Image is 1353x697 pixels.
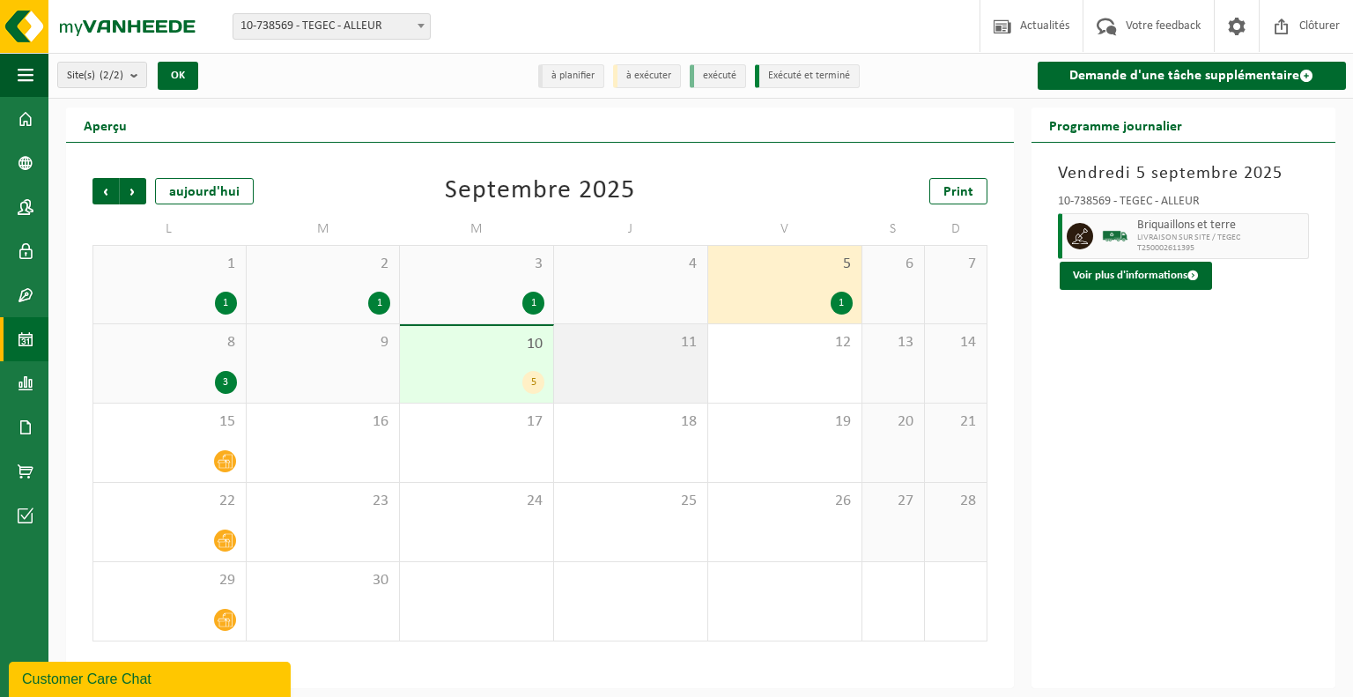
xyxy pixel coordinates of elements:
span: 24 [409,492,544,511]
div: aujourd'hui [155,178,254,204]
span: 23 [255,492,391,511]
td: M [247,213,401,245]
td: S [862,213,925,245]
span: 25 [563,492,699,511]
li: à exécuter [613,64,681,88]
span: 21 [934,412,978,432]
span: 13 [871,333,915,352]
iframe: chat widget [9,658,294,697]
span: 14 [934,333,978,352]
button: Voir plus d'informations [1060,262,1212,290]
span: 8 [102,333,237,352]
span: 5 [717,255,853,274]
span: 22 [102,492,237,511]
span: 29 [102,571,237,590]
div: Septembre 2025 [445,178,635,204]
div: 5 [522,371,544,394]
span: Site(s) [67,63,123,89]
span: 10-738569 - TEGEC - ALLEUR [233,14,430,39]
span: 28 [934,492,978,511]
div: 10-738569 - TEGEC - ALLEUR [1058,196,1309,213]
li: exécuté [690,64,746,88]
span: 1 [102,255,237,274]
li: à planifier [538,64,604,88]
a: Print [929,178,987,204]
span: Suivant [120,178,146,204]
div: 3 [215,371,237,394]
td: M [400,213,554,245]
span: 10-738569 - TEGEC - ALLEUR [233,13,431,40]
span: Print [943,185,973,199]
div: 1 [522,292,544,315]
span: 12 [717,333,853,352]
a: Demande d'une tâche supplémentaire [1038,62,1346,90]
h2: Aperçu [66,108,144,142]
div: 1 [215,292,237,315]
span: 27 [871,492,915,511]
h3: Vendredi 5 septembre 2025 [1058,160,1309,187]
span: 7 [934,255,978,274]
span: 19 [717,412,853,432]
span: 30 [255,571,391,590]
td: D [925,213,987,245]
span: Précédent [92,178,119,204]
img: BL-SO-LV [1102,223,1128,249]
span: 3 [409,255,544,274]
span: T250002611395 [1137,243,1304,254]
span: 18 [563,412,699,432]
span: 17 [409,412,544,432]
td: J [554,213,708,245]
span: 16 [255,412,391,432]
span: 20 [871,412,915,432]
span: 15 [102,412,237,432]
button: Site(s)(2/2) [57,62,147,88]
count: (2/2) [100,70,123,81]
div: 1 [831,292,853,315]
div: 1 [368,292,390,315]
button: OK [158,62,198,90]
span: 11 [563,333,699,352]
span: 6 [871,255,915,274]
li: Exécuté et terminé [755,64,860,88]
span: 9 [255,333,391,352]
td: V [708,213,862,245]
span: 4 [563,255,699,274]
h2: Programme journalier [1031,108,1200,142]
span: Briquaillons et terre [1137,219,1304,233]
span: 2 [255,255,391,274]
td: L [92,213,247,245]
span: LIVRAISON SUR SITE / TEGEC [1137,233,1304,243]
span: 26 [717,492,853,511]
span: 10 [409,335,544,354]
